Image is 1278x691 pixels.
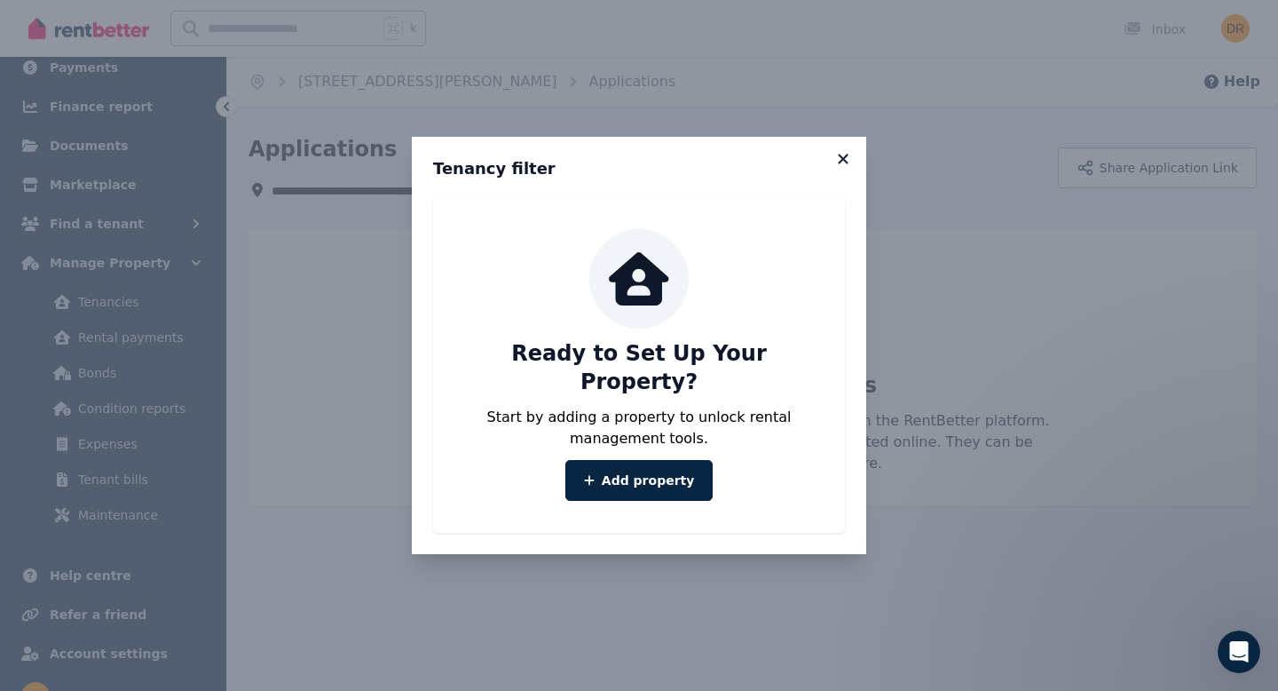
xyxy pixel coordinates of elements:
a: Add property [565,460,714,501]
button: go back [12,7,45,41]
div: Close [567,7,599,39]
h3: Tenancy filter [433,158,845,179]
p: Start by adding a property to unlock rental management tools. [451,407,827,449]
iframe: To enrich screen reader interactions, please activate Accessibility in Grammarly extension settings [1218,631,1260,673]
button: Collapse window [533,7,567,41]
p: Ready to Set Up Your Property? [451,339,827,396]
